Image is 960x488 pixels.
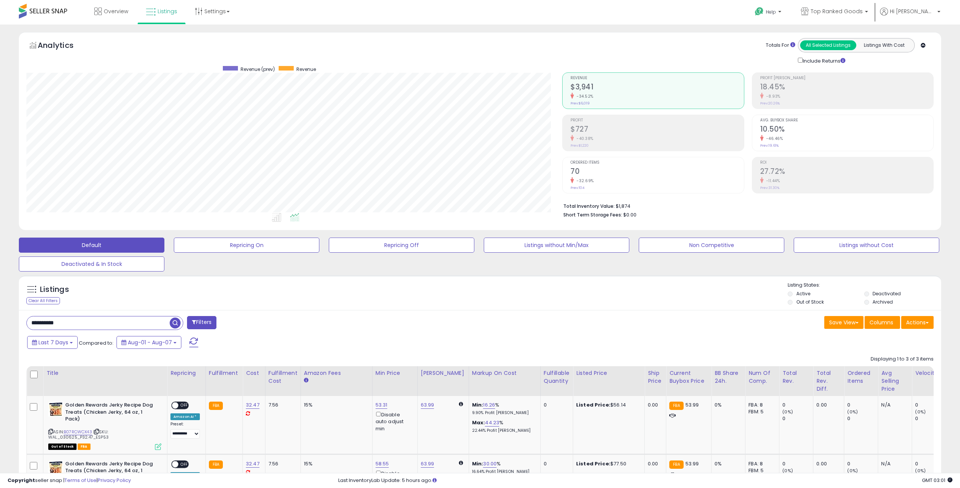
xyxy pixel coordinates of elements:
label: Active [796,290,810,297]
small: Prev: 104 [570,186,584,190]
div: 0.00 [816,460,838,467]
th: The percentage added to the cost of goods (COGS) that forms the calculator for Min & Max prices. [469,366,540,396]
div: % [472,419,535,433]
h2: 27.72% [760,167,934,177]
div: Include Returns [792,56,854,65]
a: 58.55 [376,460,389,468]
button: Actions [901,316,934,329]
div: Preset: [170,422,200,439]
div: Ship Price [648,369,663,385]
div: Repricing [170,369,202,377]
div: Min Price [376,369,414,377]
span: FBA [78,443,90,450]
div: Markup on Cost [472,369,537,377]
label: Deactivated [873,290,901,297]
div: 0 [782,460,813,467]
small: (0%) [847,409,858,415]
small: Prev: $1,220 [570,143,589,148]
button: Repricing Off [329,238,474,253]
p: 16.64% Profit [PERSON_NAME] [472,469,535,474]
div: FBM: 5 [748,467,773,474]
span: | SKU: WAL_030625_P32.47_ESP53 [48,429,109,440]
div: Clear All Filters [26,297,60,304]
span: All listings that are currently out of stock and unavailable for purchase on Amazon [48,443,77,450]
small: Prev: 19.61% [760,143,779,148]
small: Prev: 31.30% [760,186,779,190]
div: 0 [847,415,878,422]
div: Amazon Fees [304,369,369,377]
span: Profit [570,118,744,123]
p: 22.44% Profit [PERSON_NAME] [472,428,535,433]
small: (0%) [782,409,793,415]
div: [PERSON_NAME] [421,369,466,377]
div: % [472,402,535,416]
div: 0 [782,415,813,422]
div: Listed Price [576,369,641,377]
small: -11.44% [764,178,780,184]
h2: $727 [570,125,744,135]
div: $56.14 [576,402,639,408]
div: 0.00 [816,402,838,408]
div: N/A [881,460,906,467]
div: 7.56 [268,460,295,467]
div: 0 [544,460,567,467]
b: Golden Rewards Jerky Recipe Dog Treats (Chicken Jerky, 64 oz, 1 Pack) [65,460,157,483]
b: Short Term Storage Fees: [563,212,622,218]
a: Help [749,1,789,25]
small: (0%) [915,409,926,415]
small: FBA [209,460,223,469]
span: Hi [PERSON_NAME] [890,8,935,15]
div: Title [46,369,164,377]
a: Terms of Use [64,477,97,484]
a: 63.99 [421,401,434,409]
b: Golden Rewards Jerky Recipe Dog Treats (Chicken Jerky, 64 oz, 1 Pack) [65,402,157,425]
div: Num of Comp. [748,369,776,385]
h5: Listings [40,284,69,295]
div: Current Buybox Price [669,369,708,385]
small: (0%) [915,468,926,474]
div: % [472,460,535,474]
div: 0.00 [648,460,660,467]
div: 15% [304,402,367,408]
a: 16.26 [483,401,495,409]
img: 51U+sGvgnNL._SL40_.jpg [48,460,63,476]
small: FBA [669,460,683,469]
b: Min: [472,460,483,467]
a: 32.47 [246,460,259,468]
span: Avg. Buybox Share [760,118,934,123]
button: All Selected Listings [800,40,856,50]
div: Avg Selling Price [881,369,909,393]
h5: Analytics [38,40,88,52]
label: Archived [873,299,893,305]
div: 0 [915,460,946,467]
div: Total Rev. [782,369,810,385]
span: Compared to: [79,339,113,347]
strong: Copyright [8,477,35,484]
a: B07RCWCX43 [64,429,92,435]
span: Help [766,9,776,15]
div: 0.00 [648,402,660,408]
b: Listed Price: [576,401,610,408]
button: Non Competitive [639,238,784,253]
small: (0%) [782,468,793,474]
h2: $3,941 [570,83,744,93]
h2: 18.45% [760,83,934,93]
div: 0 [915,415,946,422]
a: 53.31 [376,401,388,409]
small: Amazon Fees. [304,377,308,384]
span: OFF [178,461,190,467]
span: Overview [104,8,128,15]
div: $77.50 [576,460,639,467]
span: ROI [760,161,934,165]
button: Listings without Min/Max [484,238,629,253]
li: $1,874 [563,201,928,210]
button: Deactivated & In Stock [19,256,164,272]
div: 15% [304,460,367,467]
small: FBA [209,402,223,410]
button: Listings With Cost [856,40,912,50]
div: seller snap | | [8,477,131,484]
div: 0 [847,460,878,467]
div: 0% [715,402,739,408]
span: Columns [870,319,893,326]
a: 63.99 [421,460,434,468]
